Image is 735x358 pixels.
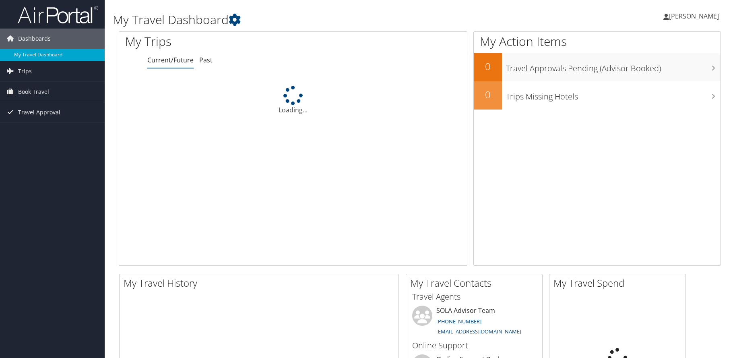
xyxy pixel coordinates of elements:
h1: My Travel Dashboard [113,11,522,28]
a: [PERSON_NAME] [663,4,727,28]
h3: Trips Missing Hotels [506,87,721,102]
a: [EMAIL_ADDRESS][DOMAIN_NAME] [436,328,521,335]
a: 0Travel Approvals Pending (Advisor Booked) [474,53,721,81]
h2: My Travel Contacts [410,276,542,290]
span: [PERSON_NAME] [669,12,719,21]
img: airportal-logo.png [18,5,98,24]
h2: 0 [474,88,502,101]
h1: My Trips [125,33,316,50]
h3: Online Support [412,340,536,351]
h3: Travel Approvals Pending (Advisor Booked) [506,59,721,74]
div: Loading... [119,86,467,115]
h3: Travel Agents [412,291,536,302]
h1: My Action Items [474,33,721,50]
a: 0Trips Missing Hotels [474,81,721,110]
a: Past [199,56,213,64]
a: [PHONE_NUMBER] [436,318,481,325]
span: Dashboards [18,29,51,49]
span: Trips [18,61,32,81]
h2: My Travel History [124,276,398,290]
h2: My Travel Spend [553,276,685,290]
li: SOLA Advisor Team [408,306,540,339]
span: Book Travel [18,82,49,102]
span: Travel Approval [18,102,60,122]
h2: 0 [474,60,502,73]
a: Current/Future [147,56,194,64]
